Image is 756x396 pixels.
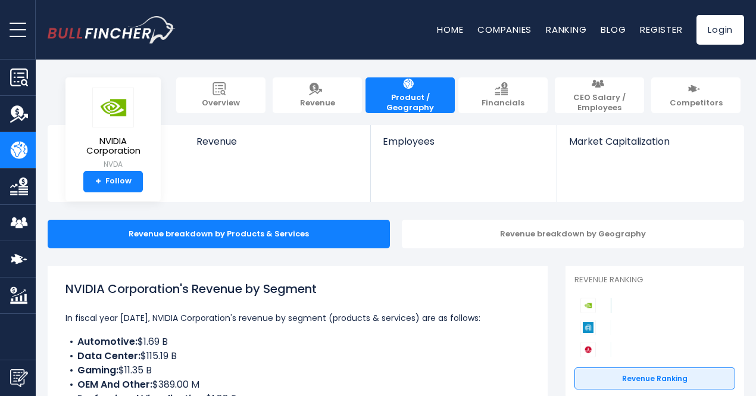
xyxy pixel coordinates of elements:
[437,23,463,36] a: Home
[48,16,176,43] img: bullfincher logo
[561,93,638,113] span: CEO Salary / Employees
[185,125,371,167] a: Revenue
[74,87,152,171] a: NVIDIA Corporation NVDA
[83,171,143,192] a: +Follow
[569,136,731,147] span: Market Capitalization
[670,98,723,108] span: Competitors
[176,77,265,113] a: Overview
[601,23,626,36] a: Blog
[482,98,524,108] span: Financials
[696,15,744,45] a: Login
[580,320,596,335] img: Applied Materials competitors logo
[65,363,530,378] li: $11.35 B
[300,98,335,108] span: Revenue
[651,77,741,113] a: Competitors
[48,220,390,248] div: Revenue breakdown by Products & Services
[75,136,151,156] span: NVIDIA Corporation
[640,23,682,36] a: Register
[65,378,530,392] li: $389.00 M
[65,349,530,363] li: $115.19 B
[65,280,530,298] h1: NVIDIA Corporation's Revenue by Segment
[574,275,735,285] p: Revenue Ranking
[202,98,240,108] span: Overview
[580,298,596,313] img: NVIDIA Corporation competitors logo
[77,349,140,363] b: Data Center:
[65,335,530,349] li: $1.69 B
[48,16,176,43] a: Go to homepage
[77,335,138,348] b: Automotive:
[574,367,735,390] a: Revenue Ranking
[77,378,152,391] b: OEM And Other:
[95,176,101,187] strong: +
[546,23,586,36] a: Ranking
[555,77,644,113] a: CEO Salary / Employees
[371,125,556,167] a: Employees
[77,363,118,377] b: Gaming:
[75,159,151,170] small: NVDA
[371,93,449,113] span: Product / Geography
[365,77,455,113] a: Product / Geography
[458,77,548,113] a: Financials
[557,125,743,167] a: Market Capitalization
[580,342,596,357] img: Broadcom competitors logo
[65,311,530,325] p: In fiscal year [DATE], NVIDIA Corporation's revenue by segment (products & services) are as follows:
[477,23,532,36] a: Companies
[196,136,359,147] span: Revenue
[383,136,544,147] span: Employees
[273,77,362,113] a: Revenue
[402,220,744,248] div: Revenue breakdown by Geography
